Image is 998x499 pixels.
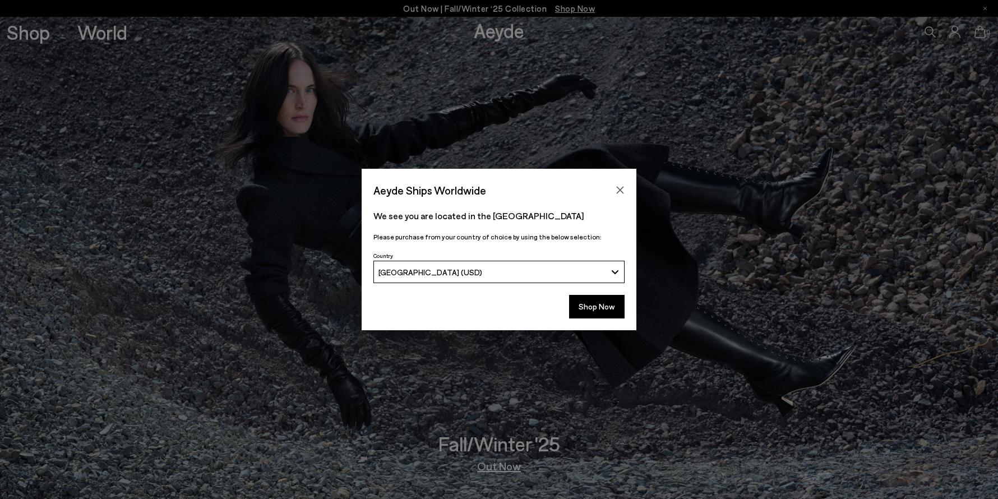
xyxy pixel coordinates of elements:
span: [GEOGRAPHIC_DATA] (USD) [378,267,482,277]
button: Close [612,182,629,198]
span: Country [373,252,393,259]
p: We see you are located in the [GEOGRAPHIC_DATA] [373,209,625,223]
span: Aeyde Ships Worldwide [373,181,486,200]
button: Shop Now [569,295,625,318]
p: Please purchase from your country of choice by using the below selection: [373,232,625,242]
